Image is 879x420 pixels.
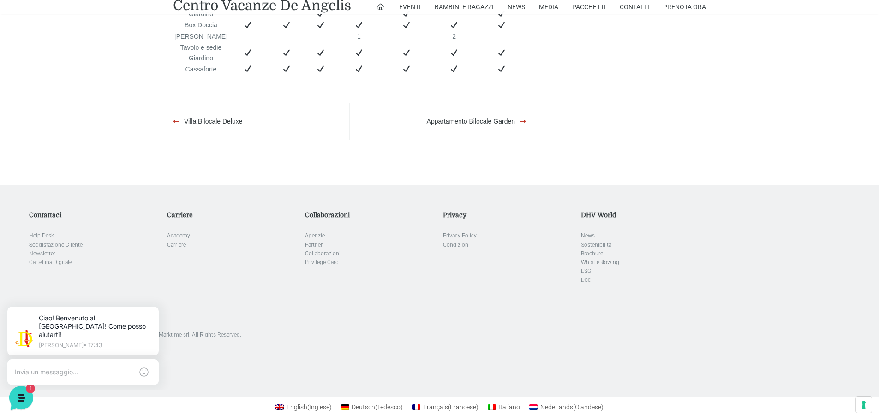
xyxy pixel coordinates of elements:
[451,49,457,56] img: ✔️
[28,309,43,317] p: Home
[540,403,573,411] span: Nederlands
[423,403,448,411] span: Français
[11,85,173,112] a: [PERSON_NAME]Ciao! Benvenuto al [GEOGRAPHIC_DATA]! Come posso aiutarti![DATE]1
[352,403,375,411] span: Deutsch
[356,22,362,28] img: ✔️
[120,296,177,317] button: Aiuto
[581,277,591,283] a: Doc
[21,173,151,182] input: Cerca un articolo...
[167,232,190,239] a: Academy
[173,19,228,30] td: Box Doccia
[407,401,483,413] a: Français(Francese)
[375,403,377,411] span: (
[7,41,155,59] p: La nostra missione è rendere la tua esperienza straordinaria!
[167,242,186,248] a: Carriere
[335,8,383,19] td: ️
[245,22,251,28] img: ✔️
[142,309,155,317] p: Aiuto
[29,259,72,266] a: Cartellina Digitale
[525,401,608,413] a: Nederlands(Olandese)
[82,74,170,81] a: [DEMOGRAPHIC_DATA] tutto
[287,403,307,411] span: English
[7,7,155,37] h2: Ciao da De Angelis Resort 👋
[356,65,362,72] img: ✔️
[431,31,478,42] td: 2
[173,64,228,75] td: Cassaforte
[581,268,591,274] a: ESG
[448,403,478,411] span: Francese
[29,331,850,339] p: [GEOGRAPHIC_DATA]. Designed with special care by Marktime srl. All Rights Reserved.
[317,22,324,28] img: ✔️
[483,401,525,413] a: Italiano
[15,89,33,108] img: light
[271,401,336,413] a: English(Inglese)
[451,22,457,28] img: ✔️
[283,22,290,28] img: ✔️
[375,403,403,411] span: Tedesco
[64,296,121,317] button: 1Messaggi
[152,89,170,97] p: [DATE]
[173,8,228,19] td: Giardino
[476,403,478,411] span: )
[44,47,157,53] p: [PERSON_NAME] • 17:43
[581,211,712,219] h5: DHV World
[305,259,339,266] a: Privilege Card
[29,250,55,257] a: Newsletter
[478,8,526,19] td: ️
[403,49,410,56] img: ✔️
[228,31,267,42] td: ️
[173,103,526,140] nav: Articoli
[267,8,306,19] td: ️
[92,295,99,302] span: 1
[443,232,477,239] a: Privacy Policy
[403,65,410,72] img: ✔️
[305,250,341,257] a: Collaborazioni
[39,100,146,109] p: Ciao! Benvenuto al [GEOGRAPHIC_DATA]! Come posso aiutarti!
[7,384,35,412] iframe: Customerly Messenger Launcher
[317,65,324,72] img: ✔️
[173,42,228,64] td: Tavolo e sedie Giardino
[431,8,478,19] td: ️
[581,232,595,239] a: News
[498,22,505,28] img: ✔️
[443,211,574,219] h5: Privacy
[15,153,72,160] span: Trova una risposta
[403,22,410,28] img: ✔️
[161,100,170,109] span: 1
[335,31,383,42] td: ️1
[329,403,332,411] span: )
[306,8,335,19] td: ️
[478,31,526,42] td: ️
[15,116,170,135] button: Inizia una conversazione
[184,118,243,125] a: Villa Bilocale Deluxe
[451,65,457,72] img: ✔️
[305,211,436,219] h5: Collaborazioni
[60,122,136,129] span: Inizia una conversazione
[573,403,575,411] span: (
[336,401,408,413] a: Deutsch(Tedesco)
[856,397,872,413] button: Le tue preferenze relative al consenso per le tecnologie di tracciamento
[283,65,290,72] img: ✔️
[44,18,157,43] p: Ciao! Benvenuto al [GEOGRAPHIC_DATA]! Come posso aiutarti!
[601,403,604,411] span: )
[98,153,170,160] a: Apri Centro Assistenza
[307,403,309,411] span: (
[15,74,78,81] span: Le tue conversazioni
[498,403,520,411] span: Italiano
[427,118,515,125] a: Appartamento Bilocale Garden
[498,65,505,72] img: ✔️
[305,232,325,239] a: Agenzie
[401,403,403,411] span: )
[498,49,505,56] img: ✔️
[581,242,611,248] a: Sostenibilità
[383,31,431,42] td: ️
[29,211,160,219] h5: Contattaci
[29,242,83,248] a: Soddisfazione Cliente
[267,31,306,42] td: ️
[173,31,228,42] td: [PERSON_NAME]
[383,8,431,19] td: ️
[167,211,298,219] h5: Carriere
[80,309,105,317] p: Messaggi
[317,49,324,56] img: ✔️
[7,296,64,317] button: Home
